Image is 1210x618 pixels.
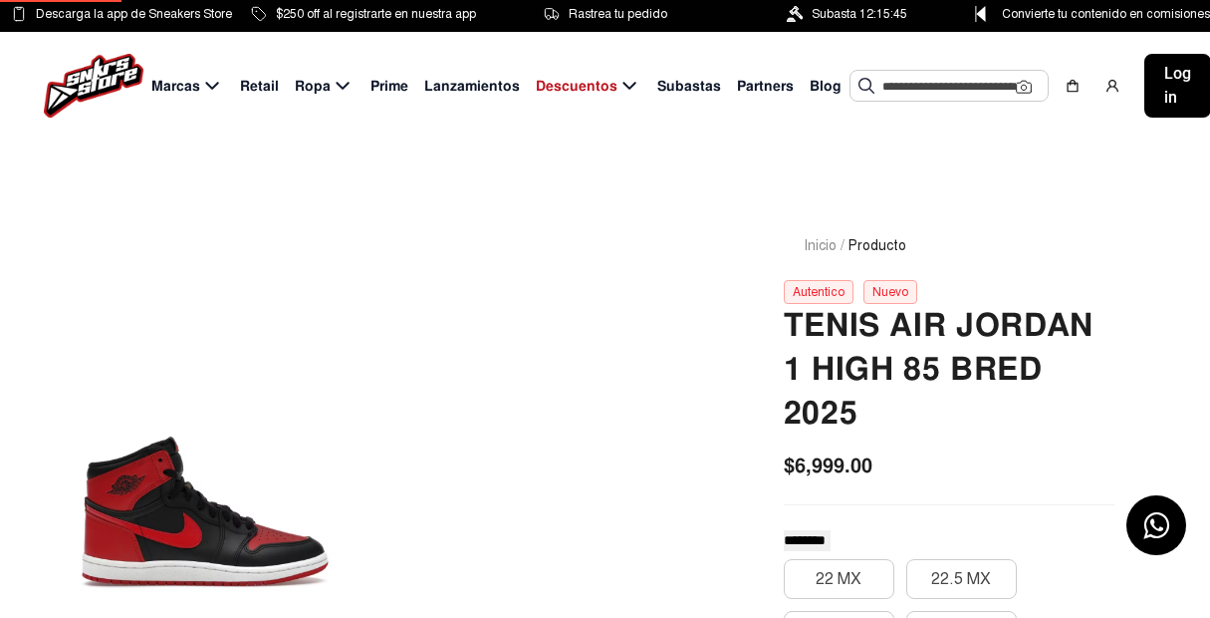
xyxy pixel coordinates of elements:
[858,78,874,94] img: Buscar
[1164,62,1191,110] span: Log in
[737,76,794,97] span: Partners
[841,235,845,256] span: /
[276,3,476,25] span: $250 off al registrarte en nuestra app
[1065,78,1081,94] img: shopping
[370,76,408,97] span: Prime
[784,451,872,480] span: $6,999.00
[1016,79,1032,95] img: Cámara
[1002,3,1210,25] span: Convierte tu contenido en comisiones
[863,280,917,304] div: Nuevo
[804,237,837,254] a: Inicio
[906,559,1017,599] button: 22.5 MX
[657,76,721,97] span: Subastas
[240,76,279,97] span: Retail
[812,3,907,25] span: Subasta 12:15:45
[1104,78,1120,94] img: user
[36,3,232,25] span: Descarga la app de Sneakers Store
[784,559,894,599] button: 22 MX
[784,280,853,304] div: Autentico
[848,235,906,256] span: Producto
[810,76,842,97] span: Blog
[44,54,143,118] img: logo
[569,3,667,25] span: Rastrea tu pedido
[968,6,993,22] img: Control Point Icon
[784,304,1114,436] h2: TENIS AIR JORDAN 1 HIGH 85 BRED 2025
[151,76,200,97] span: Marcas
[536,76,617,97] span: Descuentos
[424,76,520,97] span: Lanzamientos
[295,76,331,97] span: Ropa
